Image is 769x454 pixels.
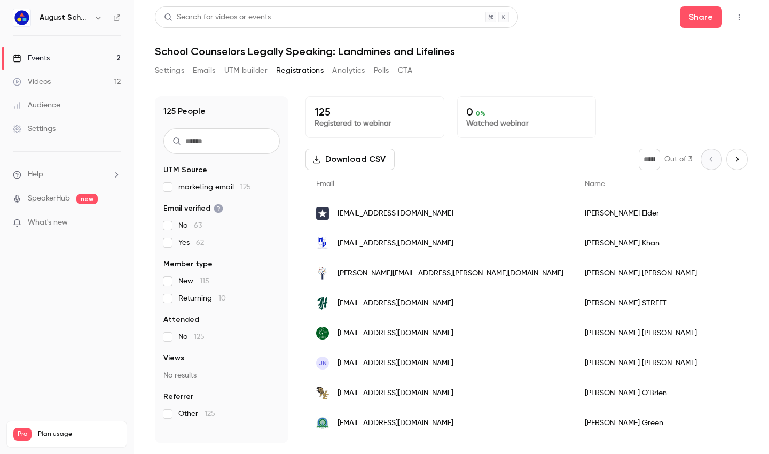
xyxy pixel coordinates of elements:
[178,332,205,342] span: No
[40,12,90,23] h6: August Schools
[13,124,56,134] div: Settings
[205,410,215,418] span: 125
[178,220,202,231] span: No
[726,149,748,170] button: Next page
[338,208,453,219] span: [EMAIL_ADDRESS][DOMAIN_NAME]
[574,198,739,228] div: [PERSON_NAME] Elder
[28,193,70,204] a: SpeakerHub
[178,409,215,419] span: Other
[240,183,251,191] span: 125
[664,154,692,165] p: Out of 3
[316,327,329,340] img: ocschools.org
[218,295,226,302] span: 10
[574,378,739,408] div: [PERSON_NAME] O'Brien
[466,118,587,129] p: Watched webinar
[338,358,453,369] span: [EMAIL_ADDRESS][DOMAIN_NAME]
[680,6,722,28] button: Share
[316,207,329,220] img: libertyhill.txed.net
[163,370,280,381] p: No results
[13,9,30,26] img: August Schools
[338,328,453,339] span: [EMAIL_ADDRESS][DOMAIN_NAME]
[163,165,280,419] section: facet-groups
[163,391,193,402] span: Referrer
[163,353,184,364] span: Views
[13,76,51,87] div: Videos
[574,318,739,348] div: [PERSON_NAME] [PERSON_NAME]
[28,169,43,180] span: Help
[574,288,739,318] div: [PERSON_NAME] STREET
[574,258,739,288] div: [PERSON_NAME] [PERSON_NAME]
[338,238,453,249] span: [EMAIL_ADDRESS][DOMAIN_NAME]
[178,237,204,248] span: Yes
[316,297,329,310] img: helixcharter.net
[13,53,50,64] div: Events
[163,203,223,214] span: Email verified
[155,45,748,58] h1: School Counselors Legally Speaking: Landmines and Lifelines
[338,418,453,429] span: [EMAIL_ADDRESS][DOMAIN_NAME]
[155,62,184,79] button: Settings
[374,62,389,79] button: Polls
[305,149,395,170] button: Download CSV
[13,169,121,180] li: help-dropdown-opener
[76,194,98,204] span: new
[574,348,739,378] div: [PERSON_NAME] [PERSON_NAME]
[338,388,453,399] span: [EMAIL_ADDRESS][DOMAIN_NAME]
[193,62,215,79] button: Emails
[164,12,271,23] div: Search for videos or events
[200,278,209,285] span: 115
[316,237,329,250] img: herricks.org
[574,228,739,258] div: [PERSON_NAME] Khan
[28,217,68,228] span: What's new
[178,182,251,193] span: marketing email
[13,428,32,441] span: Pro
[163,105,206,118] h1: 125 People
[276,62,324,79] button: Registrations
[163,165,207,175] span: UTM Source
[13,100,60,111] div: Audience
[466,105,587,118] p: 0
[224,62,268,79] button: UTM builder
[316,387,329,399] img: northeastmetrotech.com
[178,293,226,304] span: Returning
[338,298,453,309] span: [EMAIL_ADDRESS][DOMAIN_NAME]
[338,268,563,279] span: [PERSON_NAME][EMAIL_ADDRESS][PERSON_NAME][DOMAIN_NAME]
[319,358,327,368] span: JN
[163,314,199,325] span: Attended
[163,259,213,270] span: Member type
[194,222,202,229] span: 63
[196,239,204,247] span: 62
[108,218,121,228] iframe: Noticeable Trigger
[38,430,120,438] span: Plan usage
[178,276,209,287] span: New
[316,267,329,280] img: sdale.org
[315,118,435,129] p: Registered to webinar
[194,333,205,341] span: 125
[315,105,435,118] p: 125
[316,180,334,188] span: Email
[398,62,412,79] button: CTA
[476,110,485,117] span: 0 %
[332,62,365,79] button: Analytics
[585,180,605,188] span: Name
[574,408,739,438] div: [PERSON_NAME] Green
[316,417,329,429] img: uview.academy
